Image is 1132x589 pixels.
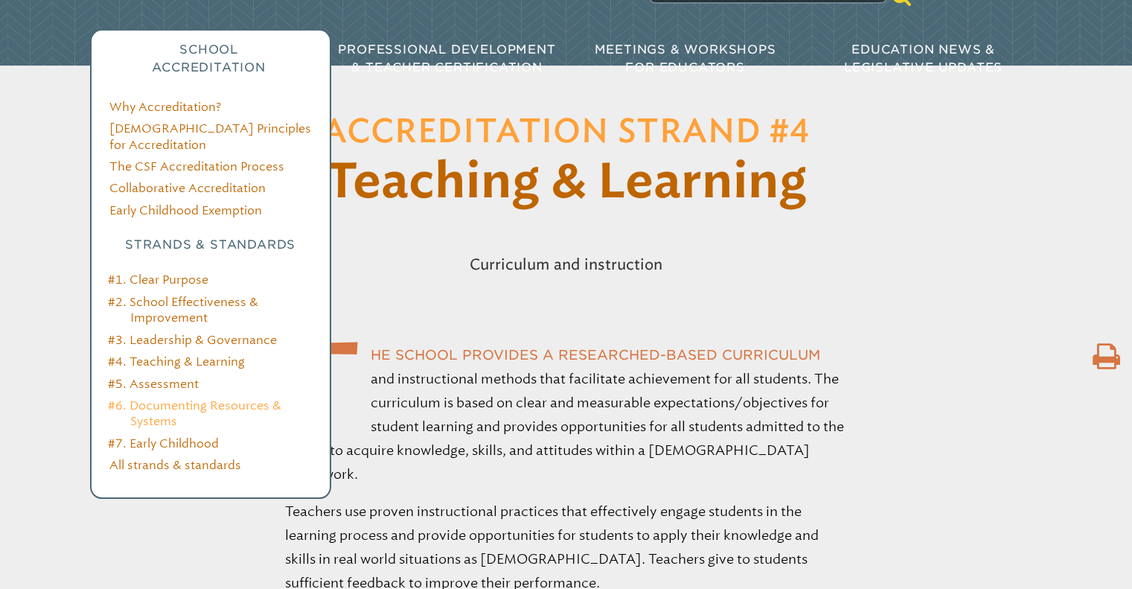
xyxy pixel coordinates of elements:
[108,436,219,450] a: #7. Early Childhood
[109,100,221,114] a: Why Accreditation?
[108,273,208,287] a: #1. Clear Purpose
[322,116,809,149] span: Accreditation Strand #4
[108,354,245,369] a: #4. Teaching & Learning
[338,42,555,74] span: Professional Development & Teacher Certification
[109,203,262,217] a: Early Childhood Exemption
[108,295,258,325] a: #2. School Effectiveness & Improvement
[109,159,284,173] a: The CSF Accreditation Process
[109,121,311,151] a: [DEMOGRAPHIC_DATA] Principles for Accreditation
[109,181,266,195] a: Collaborative Accreditation
[108,398,281,428] a: #6. Documenting Resources & Systems
[152,42,265,74] span: School Accreditation
[108,377,199,391] a: #5. Assessment
[109,236,312,254] h3: Strands & Standards
[254,246,879,282] p: Curriculum and instruction
[108,333,277,347] a: #3. Leadership & Governance
[325,159,807,207] span: Teaching & Learning
[595,42,776,74] span: Meetings & Workshops for Educators
[285,343,848,486] p: he school provides a researched-based curriculum and instructional methods that facilitate achiev...
[109,458,241,472] a: All strands & standards
[844,42,1003,74] span: Education News & Legislative Updates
